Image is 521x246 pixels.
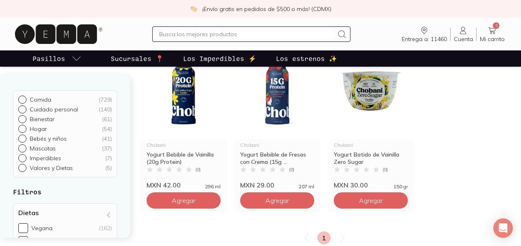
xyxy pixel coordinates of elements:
img: 34275 yogurt bebible fresa 15g chobani [234,39,321,139]
a: 5Mi carrito [477,26,508,43]
a: 1 [317,231,331,244]
img: 34274-Yogurt-Bebible-de-Vainilla-chobani [140,39,227,139]
a: 34274-Yogurt-Bebible-de-Vainilla-chobaniChobaniYogurt Bebible de Vainilla (20g Protein)(0)MXN 42.... [140,39,227,189]
p: Bienestar [30,115,55,123]
span: Cuenta [454,35,473,43]
div: ( 41 ) [102,135,112,142]
a: 30295 yogurt de vainilla 0% azucarChobaniYogurt Batido de Vainilla Zero Sugar(0)MXN 30.00150 gr [327,39,414,189]
div: Yogurt Bebible de Vainilla (20g Protein) [147,151,221,165]
p: Valores y Dietas [30,164,73,172]
div: ( 5 ) [105,164,112,172]
a: 34275 yogurt bebible fresa 15g chobaniChobaniYogurt Bebible de Fresas con Crema (15g ...(0)MXN 29... [234,39,321,189]
div: Chobani [147,143,221,148]
div: ( 7 ) [105,155,112,162]
div: Vegana [31,224,53,232]
div: ( 729 ) [99,96,112,103]
p: Bebés y niños [30,135,67,142]
p: Hogar [30,125,47,133]
div: Chobani [334,143,408,148]
img: check [190,5,197,13]
button: Agregar [240,192,314,209]
a: pasillo-todos-link [31,50,83,67]
span: ( 0 ) [195,167,201,172]
input: Vegana(162) [18,223,28,233]
span: MXN 29.00 [240,181,274,189]
button: Agregar [147,192,221,209]
span: 207 ml [299,184,314,189]
strong: Filtros [13,188,42,196]
span: MXN 30.00 [334,181,368,189]
img: 30295 yogurt de vainilla 0% azucar [327,39,414,139]
div: Yogurt Batido de Vainilla Zero Sugar [334,151,408,165]
span: 296 ml [205,184,221,189]
p: Pasillos [33,54,65,63]
span: Entrega a: 11460 [402,35,447,43]
span: Mi carrito [480,35,505,43]
h4: Dietas [18,209,39,217]
span: 150 gr [394,184,408,189]
a: Los estrenos ✨ [274,50,339,67]
span: ( 0 ) [383,167,388,172]
a: Los Imperdibles ⚡️ [182,50,258,67]
p: ¡Envío gratis en pedidos de $500 o más! (CDMX) [202,5,331,13]
p: Imperdibles [30,155,61,162]
span: 5 [493,22,499,29]
input: Sin gluten(134) [18,236,28,246]
p: Los estrenos ✨ [276,54,337,63]
div: ( 54 ) [102,125,112,133]
span: Agregar [359,196,383,205]
div: Sin gluten [31,237,57,245]
input: Busca los mejores productos [159,29,333,39]
button: Agregar [334,192,408,209]
div: ( 140 ) [99,106,112,113]
div: Chobani [240,143,314,148]
span: MXN 42.00 [147,181,181,189]
div: ( 61 ) [102,115,112,123]
span: Agregar [172,196,195,205]
a: Sucursales 📍 [109,50,165,67]
div: Open Intercom Messenger [493,218,513,238]
a: Cuenta [451,26,476,43]
div: (134) [99,237,112,245]
p: Los Imperdibles ⚡️ [183,54,256,63]
div: (162) [99,224,112,232]
p: Sucursales 📍 [111,54,164,63]
p: Comida [30,96,51,103]
span: Agregar [265,196,289,205]
span: ( 0 ) [289,167,294,172]
p: Mascotas [30,145,56,152]
p: Cuidado personal [30,106,78,113]
div: ( 37 ) [102,145,112,152]
div: Yogurt Bebible de Fresas con Crema (15g ... [240,151,314,165]
a: Entrega a: 11460 [398,26,450,43]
